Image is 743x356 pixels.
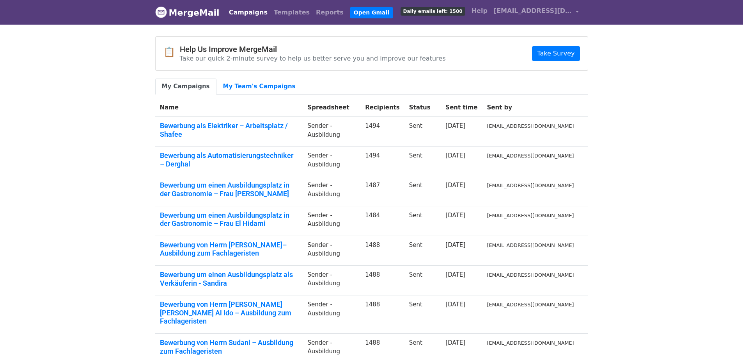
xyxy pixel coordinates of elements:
[532,46,580,61] a: Take Survey
[360,176,404,206] td: 1487
[303,176,361,206] td: Sender -Ausbildung
[226,5,271,20] a: Campaigns
[404,236,441,265] td: Sent
[163,47,180,58] span: 📋
[313,5,347,20] a: Reports
[404,176,441,206] td: Sent
[271,5,313,20] a: Templates
[160,151,298,168] a: Bewerbung als Automatisierungstechniker – Derghal
[180,45,446,54] h4: Help Us Improve MergeMail
[404,206,441,236] td: Sent
[303,265,361,295] td: Sender -Ausbildung
[303,147,361,176] td: Sender -Ausbildung
[445,271,465,278] a: [DATE]
[155,98,303,117] th: Name
[360,206,404,236] td: 1484
[487,123,574,129] small: [EMAIL_ADDRESS][DOMAIN_NAME]
[445,301,465,308] a: [DATE]
[160,338,298,355] a: Bewerbung von Herrn Sudani – Ausbildung zum Fachlageristen
[180,54,446,63] p: Take our quick 2-minute survey to help us better serve you and improve our features
[494,6,572,16] span: [EMAIL_ADDRESS][DOMAIN_NAME]
[360,265,404,295] td: 1488
[487,153,574,159] small: [EMAIL_ADDRESS][DOMAIN_NAME]
[160,211,298,228] a: Bewerbung um einen Ausbildungsplatz in der Gastronomie – Frau El Hidami
[360,147,404,176] td: 1494
[360,117,404,147] td: 1494
[445,242,465,249] a: [DATE]
[397,3,468,19] a: Daily emails left: 1500
[445,212,465,219] a: [DATE]
[160,122,298,138] a: Bewerbung als Elektriker – Arbeitsplatz / Shafee
[445,182,465,189] a: [DATE]
[404,265,441,295] td: Sent
[303,206,361,236] td: Sender -Ausbildung
[401,7,465,16] span: Daily emails left: 1500
[350,7,393,18] a: Open Gmail
[360,236,404,265] td: 1488
[155,4,220,21] a: MergeMail
[216,79,302,95] a: My Team's Campaigns
[445,152,465,159] a: [DATE]
[482,98,579,117] th: Sent by
[160,241,298,258] a: Bewerbung von Herrn [PERSON_NAME]– Ausbildung zum Fachlageristen
[487,340,574,346] small: [EMAIL_ADDRESS][DOMAIN_NAME]
[445,339,465,346] a: [DATE]
[441,98,482,117] th: Sent time
[445,122,465,129] a: [DATE]
[303,117,361,147] td: Sender -Ausbildung
[404,98,441,117] th: Status
[155,6,167,18] img: MergeMail logo
[491,3,582,21] a: [EMAIL_ADDRESS][DOMAIN_NAME]
[303,98,361,117] th: Spreadsheet
[404,295,441,334] td: Sent
[487,272,574,278] small: [EMAIL_ADDRESS][DOMAIN_NAME]
[404,117,441,147] td: Sent
[160,181,298,198] a: Bewerbung um einen Ausbildungsplatz in der Gastronomie – Frau [PERSON_NAME]
[468,3,491,19] a: Help
[487,302,574,308] small: [EMAIL_ADDRESS][DOMAIN_NAME]
[404,147,441,176] td: Sent
[303,236,361,265] td: Sender -Ausbildung
[360,295,404,334] td: 1488
[487,182,574,188] small: [EMAIL_ADDRESS][DOMAIN_NAME]
[303,295,361,334] td: Sender -Ausbildung
[487,213,574,218] small: [EMAIL_ADDRESS][DOMAIN_NAME]
[160,300,298,326] a: Bewerbung von Herrn [PERSON_NAME] [PERSON_NAME] Al Ido – Ausbildung zum Fachlageristen
[155,79,216,95] a: My Campaigns
[160,270,298,287] a: Bewerbung um einen Ausbildungsplatz als Verkäuferin - Sandira
[360,98,404,117] th: Recipients
[487,242,574,248] small: [EMAIL_ADDRESS][DOMAIN_NAME]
